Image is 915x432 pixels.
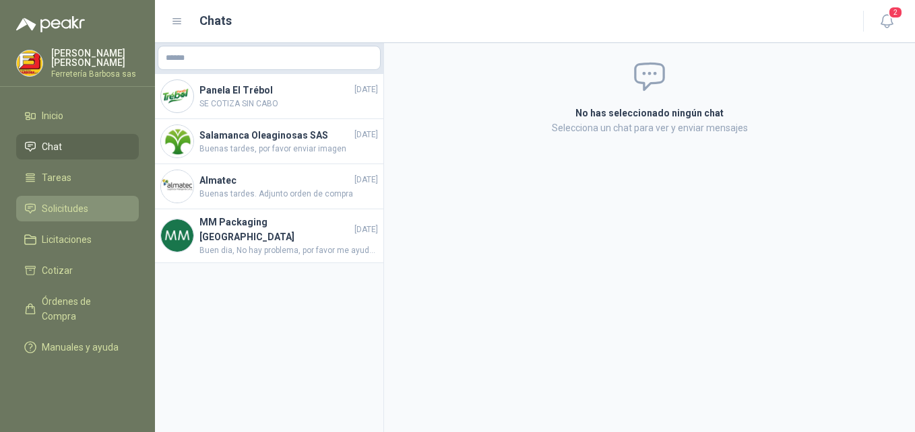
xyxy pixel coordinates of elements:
[16,227,139,252] a: Licitaciones
[199,188,378,201] span: Buenas tardes. Adjunto orden de compra
[51,48,139,67] p: [PERSON_NAME] [PERSON_NAME]
[414,106,885,120] h2: No has seleccionado ningún chat
[199,215,352,244] h4: MM Packaging [GEOGRAPHIC_DATA]
[16,165,139,190] a: Tareas
[199,244,378,257] span: Buen dia, No hay problema, por favor me ayudas con el despacho parcial.
[17,50,42,76] img: Company Logo
[161,80,193,112] img: Company Logo
[199,128,352,143] h4: Salamanca Oleaginosas SAS
[199,11,232,30] h1: Chats
[16,196,139,221] a: Solicitudes
[888,6,903,19] span: 2
[354,83,378,96] span: [DATE]
[16,16,85,32] img: Logo peakr
[155,119,383,164] a: Company LogoSalamanca Oleaginosas SAS[DATE]Buenas tardes, por favor enviar imagen
[354,129,378,141] span: [DATE]
[16,258,139,283] a: Cotizar
[42,201,88,216] span: Solicitudes
[16,289,139,329] a: Órdenes de Compra
[155,74,383,119] a: Company LogoPanela El Trébol[DATE]SE COTIZA SIN CABO
[199,143,378,155] span: Buenas tardes, por favor enviar imagen
[42,170,71,185] span: Tareas
[16,134,139,159] a: Chat
[199,98,378,110] span: SE COTIZA SIN CABO
[354,223,378,236] span: [DATE]
[16,103,139,129] a: Inicio
[354,174,378,186] span: [DATE]
[875,9,899,34] button: 2
[42,232,92,247] span: Licitaciones
[42,294,126,324] span: Órdenes de Compra
[161,170,193,203] img: Company Logo
[42,139,62,154] span: Chat
[42,340,119,355] span: Manuales y ayuda
[155,209,383,263] a: Company LogoMM Packaging [GEOGRAPHIC_DATA][DATE]Buen dia, No hay problema, por favor me ayudas co...
[16,334,139,360] a: Manuales y ayuda
[161,219,193,252] img: Company Logo
[42,108,63,123] span: Inicio
[161,125,193,157] img: Company Logo
[414,120,885,135] p: Selecciona un chat para ver y enviar mensajes
[155,164,383,209] a: Company LogoAlmatec[DATE]Buenas tardes. Adjunto orden de compra
[51,70,139,78] p: Ferretería Barbosa sas
[199,83,352,98] h4: Panela El Trébol
[199,173,352,188] h4: Almatec
[42,263,73,278] span: Cotizar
